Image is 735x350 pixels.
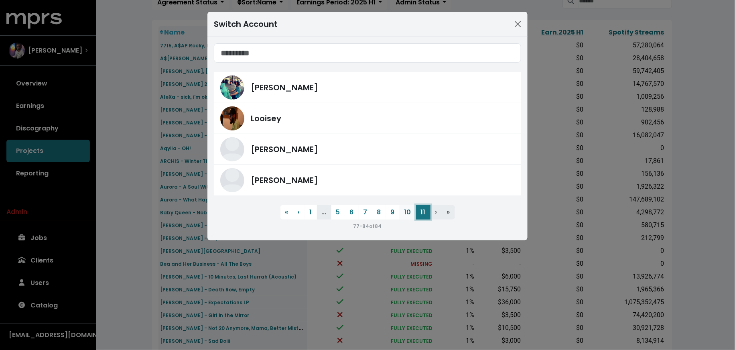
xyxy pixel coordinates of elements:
a: LooiseyLooisey [214,103,521,134]
span: ‹ [298,208,300,217]
span: [PERSON_NAME] [251,81,318,94]
img: Mark Batson [220,137,244,161]
a: Nick Ruth[PERSON_NAME] [214,165,521,195]
button: 10 [400,205,416,220]
button: 5 [331,205,345,220]
img: Looisey [220,106,244,130]
span: Looisey [251,112,281,124]
a: Mark Batson[PERSON_NAME] [214,134,521,165]
a: Arthur McArthur[PERSON_NAME] [214,72,521,103]
div: Switch Account [214,18,278,30]
small: 77 - 84 of 84 [353,223,382,230]
span: « [285,208,288,217]
button: 1 [305,205,317,220]
img: Arthur McArthur [220,75,244,100]
button: 9 [386,205,400,220]
button: Close [512,18,524,31]
button: 7 [359,205,372,220]
input: Search accounts [214,43,521,63]
img: Nick Ruth [220,168,244,192]
span: [PERSON_NAME] [251,143,318,155]
button: 11 [416,205,430,220]
button: 6 [345,205,359,220]
button: 8 [372,205,386,220]
span: [PERSON_NAME] [251,174,318,186]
